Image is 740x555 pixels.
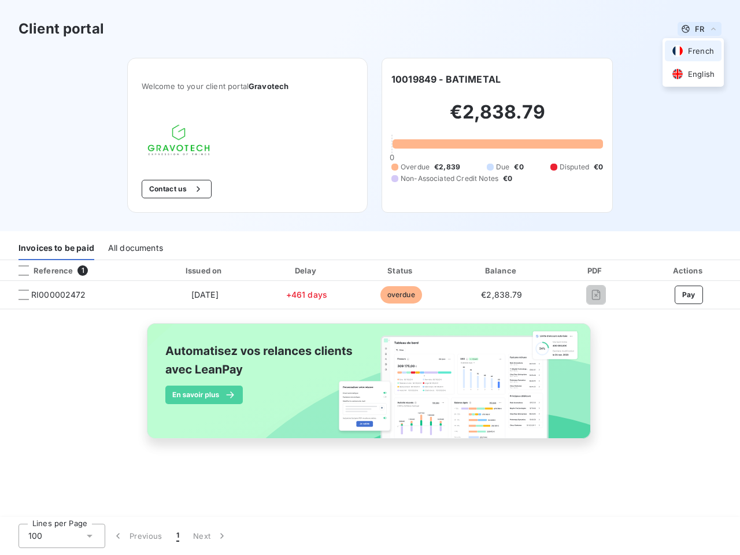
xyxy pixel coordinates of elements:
[142,82,353,91] span: Welcome to your client portal
[169,524,186,548] button: 1
[286,290,327,299] span: +461 days
[77,265,88,276] span: 1
[176,530,179,542] span: 1
[557,265,635,276] div: PDF
[639,265,738,276] div: Actions
[186,524,235,548] button: Next
[142,119,216,161] img: Company logo
[496,162,509,172] span: Due
[108,236,163,260] div: All documents
[401,173,498,184] span: Non-Associated Credit Notes
[136,316,604,458] img: banner
[151,265,258,276] div: Issued on
[391,101,603,135] h2: €2,838.79
[452,265,552,276] div: Balance
[560,162,589,172] span: Disputed
[688,69,715,80] span: English
[481,290,522,299] span: €2,838.79
[675,286,703,304] button: Pay
[503,173,512,184] span: €0
[594,162,603,172] span: €0
[688,46,714,57] span: French
[31,289,86,301] span: RI000002472
[18,236,94,260] div: Invoices to be paid
[191,290,219,299] span: [DATE]
[18,18,104,39] h3: Client portal
[695,24,704,34] span: FR
[390,153,394,162] span: 0
[249,82,288,91] span: Gravotech
[391,72,501,86] h6: 10019849 - BATIMETAL
[28,530,42,542] span: 100
[514,162,523,172] span: €0
[355,265,447,276] div: Status
[105,524,169,548] button: Previous
[434,162,460,172] span: €2,839
[262,265,350,276] div: Delay
[380,286,422,304] span: overdue
[142,180,212,198] button: Contact us
[401,162,430,172] span: Overdue
[9,265,73,276] div: Reference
